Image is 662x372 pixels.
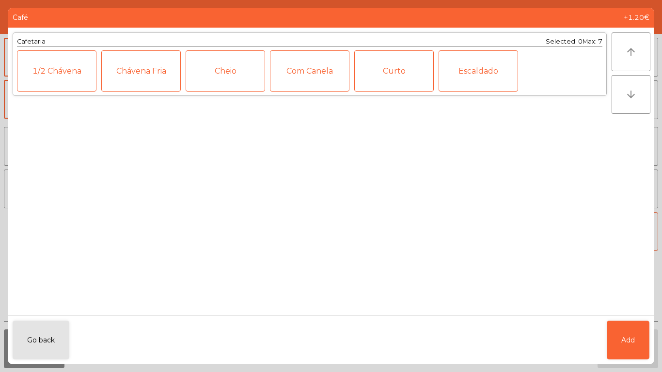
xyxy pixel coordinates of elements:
[13,321,69,359] button: Go back
[612,32,650,71] button: arrow_upward
[270,50,349,92] div: Com Canela
[354,50,434,92] div: Curto
[621,335,635,345] span: Add
[186,50,265,92] div: Cheio
[13,13,28,23] span: Café
[17,37,46,46] div: Cafetaria
[101,50,181,92] div: Chávena Fria
[624,13,649,23] span: +1.20€
[583,38,602,45] span: Max: 7
[17,50,96,92] div: 1/2 Chávena
[439,50,518,92] div: Escaldado
[546,38,583,45] span: Selected: 0
[607,321,649,359] button: Add
[625,46,637,58] i: arrow_upward
[612,75,650,114] button: arrow_downward
[625,89,637,100] i: arrow_downward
